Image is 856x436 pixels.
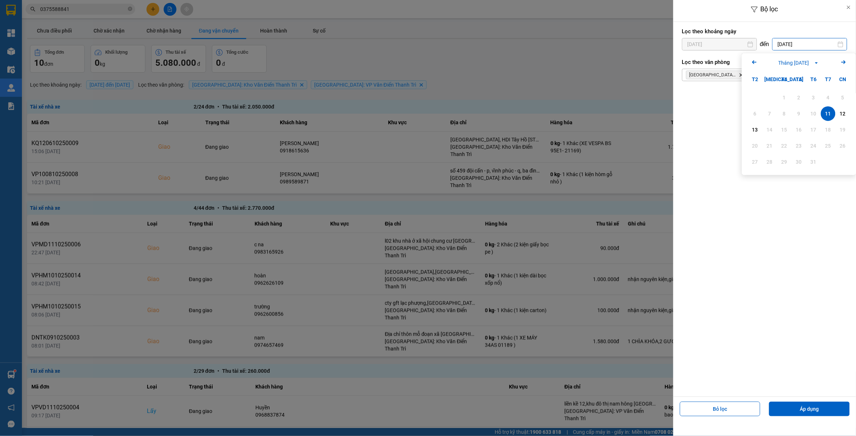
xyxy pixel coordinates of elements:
[806,90,821,105] div: Not available. Thứ Sáu, tháng 10 3 2025.
[836,122,850,137] div: Not available. Chủ Nhật, tháng 10 19 2025.
[792,139,806,153] div: Not available. Thứ Năm, tháng 10 23 2025.
[773,38,847,50] input: Select a date.
[765,158,775,166] div: 28
[792,122,806,137] div: Not available. Thứ Năm, tháng 10 16 2025.
[757,41,772,48] div: đến
[750,141,760,150] div: 20
[748,139,762,153] div: Not available. Thứ Hai, tháng 10 20 2025.
[682,58,847,66] label: Lọc theo văn phòng
[750,125,760,134] div: 13
[821,139,836,153] div: Not available. Thứ Bảy, tháng 10 25 2025.
[779,158,790,166] div: 29
[748,72,762,87] div: T2
[821,90,836,105] div: Not available. Thứ Bảy, tháng 10 4 2025.
[809,93,819,102] div: 3
[739,73,743,77] svg: Delete
[792,106,806,121] div: Not available. Thứ Năm, tháng 10 9 2025.
[742,53,856,175] div: Calendar.
[823,93,833,102] div: 4
[689,72,736,78] span: Hà Nội: Kho Văn Điển Thanh Trì
[680,402,761,416] button: Bỏ lọc
[779,109,790,118] div: 8
[776,59,822,67] button: Tháng [DATE]
[750,58,759,67] svg: Arrow Left
[765,141,775,150] div: 21
[809,109,819,118] div: 10
[777,155,792,169] div: Not available. Thứ Tư, tháng 10 29 2025.
[792,72,806,87] div: T5
[794,109,804,118] div: 9
[682,38,757,50] input: Select a date.
[750,58,759,68] button: Previous month.
[809,125,819,134] div: 17
[809,158,819,166] div: 31
[762,155,777,169] div: Not available. Thứ Ba, tháng 10 28 2025.
[750,158,760,166] div: 27
[792,155,806,169] div: Not available. Thứ Năm, tháng 10 30 2025.
[777,139,792,153] div: Not available. Thứ Tư, tháng 10 22 2025.
[821,72,836,87] div: T7
[779,93,790,102] div: 1
[769,402,850,416] button: Áp dụng
[838,141,848,150] div: 26
[806,106,821,121] div: Not available. Thứ Sáu, tháng 10 10 2025.
[777,106,792,121] div: Not available. Thứ Tư, tháng 10 8 2025.
[839,58,848,67] svg: Arrow Right
[839,58,848,68] button: Next month.
[750,109,760,118] div: 6
[765,125,775,134] div: 14
[794,158,804,166] div: 30
[806,122,821,137] div: Not available. Thứ Sáu, tháng 10 17 2025.
[777,72,792,87] div: T4
[761,5,778,13] span: Bộ lọc
[765,109,775,118] div: 7
[792,90,806,105] div: Not available. Thứ Năm, tháng 10 2 2025.
[762,72,777,87] div: [MEDICAL_DATA]
[779,141,790,150] div: 22
[823,109,833,118] div: 11
[794,93,804,102] div: 2
[794,141,804,150] div: 23
[838,125,848,134] div: 19
[762,122,777,137] div: Not available. Thứ Ba, tháng 10 14 2025.
[748,122,762,137] div: Choose Thứ Hai, tháng 10 13 2025. It's available.
[748,106,762,121] div: Not available. Thứ Hai, tháng 10 6 2025.
[838,109,848,118] div: 12
[806,139,821,153] div: Not available. Thứ Sáu, tháng 10 24 2025.
[823,141,833,150] div: 25
[823,125,833,134] div: 18
[777,90,792,105] div: Not available. Thứ Tư, tháng 10 1 2025.
[836,90,850,105] div: Not available. Chủ Nhật, tháng 10 5 2025.
[806,155,821,169] div: Not available. Thứ Sáu, tháng 10 31 2025.
[779,125,790,134] div: 15
[836,139,850,153] div: Not available. Chủ Nhật, tháng 10 26 2025.
[821,122,836,137] div: Not available. Thứ Bảy, tháng 10 18 2025.
[838,93,848,102] div: 5
[762,139,777,153] div: Not available. Thứ Ba, tháng 10 21 2025.
[686,71,747,79] span: Hà Nội: Kho Văn Điển Thanh Trì, close by backspace
[836,72,850,87] div: CN
[794,125,804,134] div: 16
[836,106,850,121] div: Choose Chủ Nhật, tháng 10 12 2025. It's available.
[748,155,762,169] div: Not available. Thứ Hai, tháng 10 27 2025.
[821,106,836,121] div: Selected. Thứ Bảy, tháng 10 11 2025. It's available.
[809,141,819,150] div: 24
[682,28,847,35] label: Lọc theo khoảng ngày
[777,122,792,137] div: Not available. Thứ Tư, tháng 10 15 2025.
[762,106,777,121] div: Not available. Thứ Ba, tháng 10 7 2025.
[806,72,821,87] div: T6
